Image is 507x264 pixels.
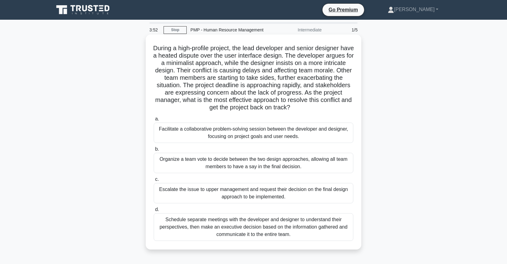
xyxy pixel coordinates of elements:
a: [PERSON_NAME] [373,3,453,16]
div: Escalate the issue to upper management and request their decision on the final design approach to... [154,183,353,203]
div: Organize a team vote to decide between the two design approaches, allowing all team members to ha... [154,153,353,173]
div: Intermediate [271,24,325,36]
span: b. [155,146,159,152]
div: 3:52 [146,24,164,36]
span: d. [155,207,159,212]
h5: During a high-profile project, the lead developer and senior designer have a heated dispute over ... [153,44,354,112]
div: PMP - Human Resource Management [187,24,271,36]
div: Facilitate a collaborative problem-solving session between the developer and designer, focusing o... [154,123,353,143]
a: Stop [164,26,187,34]
span: a. [155,116,159,121]
div: 1/5 [325,24,361,36]
a: Go Premium [325,6,362,14]
div: Schedule separate meetings with the developer and designer to understand their perspectives, then... [154,213,353,241]
span: c. [155,177,159,182]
